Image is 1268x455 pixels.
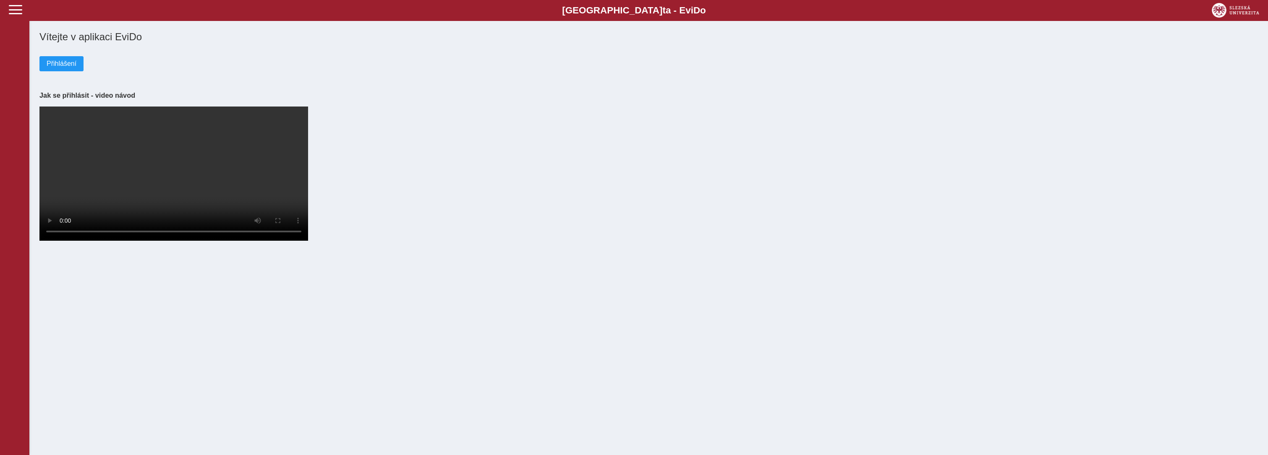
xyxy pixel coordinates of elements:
video: Your browser does not support the video tag. [39,107,308,241]
span: t [662,5,665,16]
span: Přihlášení [47,60,76,68]
span: D [693,5,700,16]
h1: Vítejte v aplikaci EviDo [39,31,1258,43]
b: [GEOGRAPHIC_DATA] a - Evi [25,5,1243,16]
button: Přihlášení [39,56,84,71]
h3: Jak se přihlásit - video návod [39,91,1258,99]
img: logo_web_su.png [1212,3,1259,18]
span: o [700,5,706,16]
